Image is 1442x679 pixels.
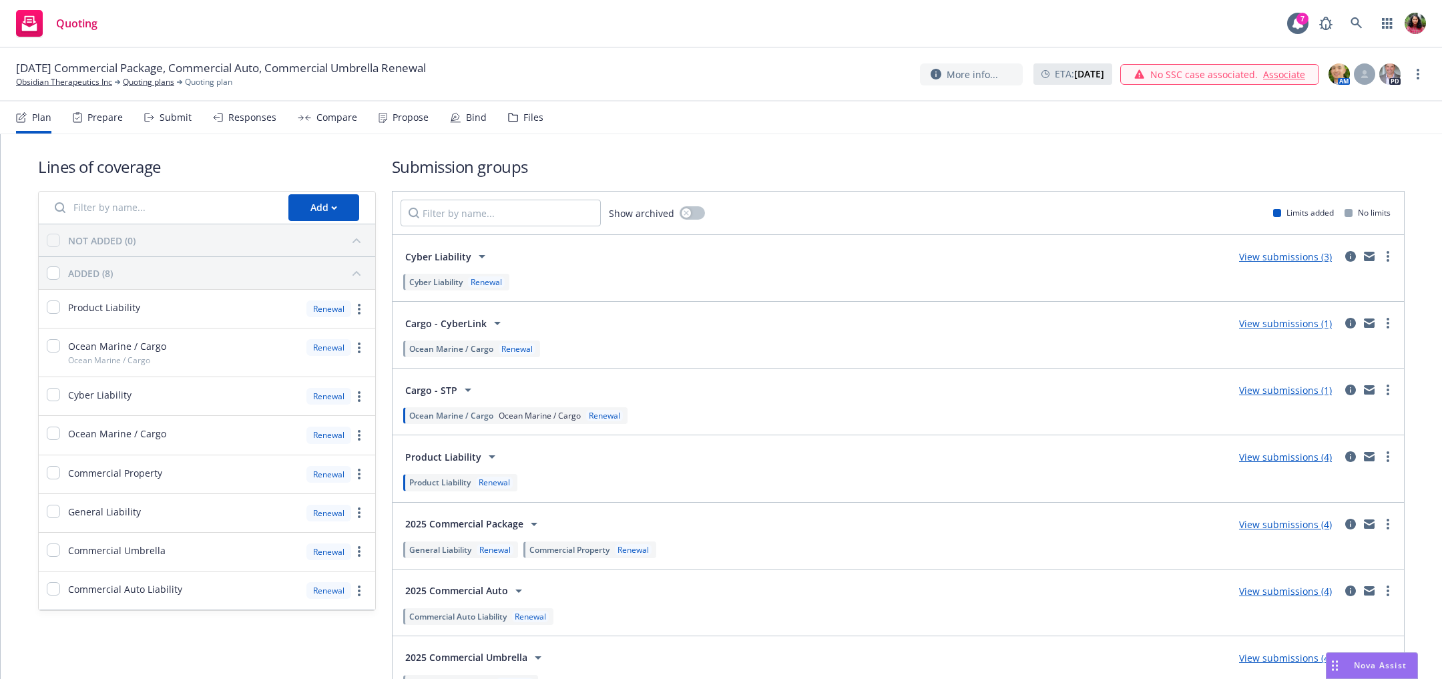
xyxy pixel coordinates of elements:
button: 2025 Commercial Umbrella [401,644,551,671]
a: Obsidian Therapeutics Inc [16,76,112,88]
a: circleInformation [1343,449,1359,465]
button: Cargo - STP [401,377,481,403]
div: Renewal [499,343,535,355]
span: Ocean Marine / Cargo [409,410,493,421]
a: View submissions (1) [1239,384,1332,397]
span: Show archived [609,206,674,220]
a: more [1380,516,1396,532]
div: Renewal [306,388,351,405]
div: Prepare [87,112,123,123]
h1: Submission groups [392,156,1405,178]
span: Commercial Property [68,466,162,480]
span: No SSC case associated. [1150,67,1258,81]
span: General Liability [409,544,471,555]
a: View submissions (4) [1239,518,1332,531]
div: Add [310,195,337,220]
span: Nova Assist [1354,660,1407,671]
a: Switch app [1374,10,1401,37]
div: Renewal [586,410,623,421]
a: circleInformation [1343,315,1359,331]
a: more [1380,583,1396,599]
a: mail [1361,449,1377,465]
a: circleInformation [1343,650,1359,666]
a: Quoting [11,5,103,42]
span: Product Liability [409,477,471,488]
a: mail [1361,583,1377,599]
a: mail [1361,516,1377,532]
div: Renewal [615,544,652,555]
input: Filter by name... [401,200,601,226]
span: Ocean Marine / Cargo [499,410,581,421]
a: more [351,389,367,405]
div: Renewal [306,582,351,599]
span: Ocean Marine / Cargo [68,339,166,353]
a: more [1380,315,1396,331]
div: ADDED (8) [68,266,113,280]
a: Search [1343,10,1370,37]
a: Report a Bug [1312,10,1339,37]
button: NOT ADDED (0) [68,230,367,251]
span: Product Liability [405,450,481,464]
span: Commercial Umbrella [68,543,166,557]
span: Commercial Auto Liability [68,582,182,596]
button: 2025 Commercial Package [401,511,547,537]
span: Quoting [56,18,97,29]
span: Ocean Marine / Cargo [68,355,150,366]
a: mail [1361,315,1377,331]
img: photo [1405,13,1426,34]
a: mail [1361,248,1377,264]
a: circleInformation [1343,583,1359,599]
div: Bind [466,112,487,123]
a: View submissions (4) [1239,652,1332,664]
a: more [351,583,367,599]
a: circleInformation [1343,382,1359,398]
a: Associate [1263,67,1305,81]
a: mail [1361,382,1377,398]
span: 2025 Commercial Auto [405,584,508,598]
a: more [1380,248,1396,264]
span: Cyber Liability [409,276,463,288]
span: Commercial Auto Liability [409,611,507,622]
span: Cargo - STP [405,383,457,397]
button: More info... [920,63,1023,85]
button: Cargo - CyberLink [401,310,510,336]
div: Responses [228,112,276,123]
button: 2025 Commercial Auto [401,578,531,604]
a: more [351,427,367,443]
a: more [1380,382,1396,398]
button: Cyber Liability [401,243,495,270]
div: Renewal [306,505,351,521]
div: Files [523,112,543,123]
span: Quoting plan [185,76,232,88]
a: View submissions (3) [1239,250,1332,263]
div: Renewal [306,300,351,317]
a: more [1380,650,1396,666]
span: General Liability [68,505,141,519]
div: Propose [393,112,429,123]
span: Ocean Marine / Cargo [409,343,493,355]
span: 2025 Commercial Package [405,517,523,531]
span: More info... [947,67,998,81]
button: ADDED (8) [68,262,367,284]
div: Submit [160,112,192,123]
div: Limits added [1273,207,1334,218]
span: Commercial Property [529,544,610,555]
div: Renewal [468,276,505,288]
a: more [351,340,367,356]
div: Renewal [476,477,513,488]
a: more [351,543,367,559]
button: Product Liability [401,443,505,470]
button: Nova Assist [1326,652,1418,679]
span: Cargo - CyberLink [405,316,487,330]
div: Renewal [306,466,351,483]
a: more [1410,66,1426,82]
span: [DATE] Commercial Package, Commercial Auto, Commercial Umbrella Renewal [16,60,426,76]
span: 2025 Commercial Umbrella [405,650,527,664]
a: more [351,301,367,317]
button: Add [288,194,359,221]
input: Filter by name... [47,194,280,221]
span: Cyber Liability [405,250,471,264]
h1: Lines of coverage [38,156,376,178]
div: Renewal [477,544,513,555]
div: Renewal [306,543,351,560]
